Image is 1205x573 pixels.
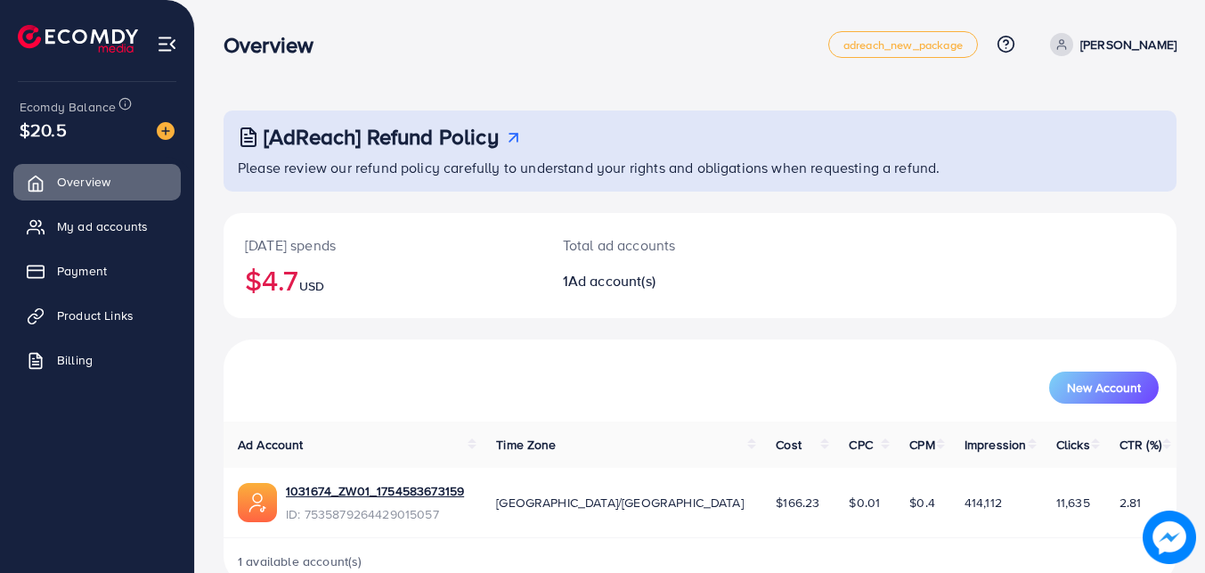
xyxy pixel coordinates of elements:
span: adreach_new_package [843,39,963,51]
span: CTR (%) [1120,436,1161,454]
img: logo [18,25,138,53]
span: Time Zone [496,436,556,454]
h2: 1 [563,273,759,290]
button: New Account [1049,372,1159,404]
span: Clicks [1056,436,1090,454]
a: Overview [13,164,181,200]
span: $166.23 [776,494,819,512]
span: Overview [57,173,110,191]
p: [DATE] spends [245,234,520,256]
span: 1 available account(s) [238,553,362,570]
span: $0.4 [909,494,935,512]
span: 2.81 [1120,494,1142,512]
img: menu [157,34,177,54]
span: 414,112 [965,494,1002,512]
img: ic-ads-acc.e4c84228.svg [238,483,277,522]
h3: Overview [224,32,328,58]
img: image [1143,511,1196,564]
span: Impression [965,436,1027,454]
p: [PERSON_NAME] [1080,34,1177,55]
span: $0.01 [849,494,880,512]
span: Ecomdy Balance [20,98,116,116]
a: adreach_new_package [828,31,978,58]
a: Billing [13,342,181,378]
span: 11,635 [1056,494,1090,512]
span: Payment [57,262,107,280]
img: image [157,122,175,140]
a: Product Links [13,298,181,333]
span: CPM [909,436,934,454]
span: USD [299,277,324,295]
span: Cost [776,436,802,454]
span: [GEOGRAPHIC_DATA]/[GEOGRAPHIC_DATA] [496,494,744,512]
span: Billing [57,351,93,369]
a: [PERSON_NAME] [1043,33,1177,56]
p: Please review our refund policy carefully to understand your rights and obligations when requesti... [238,157,1166,178]
span: CPC [849,436,872,454]
span: Product Links [57,307,134,324]
span: Ad Account [238,436,304,454]
a: 1031674_ZW01_1754583673159 [286,482,464,500]
span: Ad account(s) [568,271,655,291]
p: Total ad accounts [563,234,759,256]
a: Payment [13,253,181,289]
h3: [AdReach] Refund Policy [264,124,499,150]
span: New Account [1067,381,1141,394]
span: ID: 7535879264429015057 [286,505,464,523]
span: $20.5 [20,117,67,143]
span: My ad accounts [57,217,148,235]
a: My ad accounts [13,209,181,244]
h2: $4.7 [245,263,520,297]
